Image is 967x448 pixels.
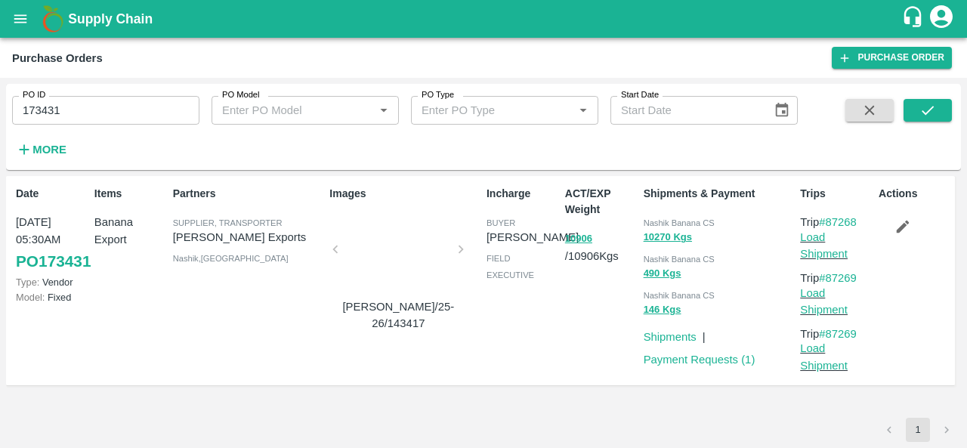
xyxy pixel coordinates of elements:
span: Nashik Banana CS [644,218,715,227]
p: [PERSON_NAME] Exports [173,229,324,246]
button: 10270 Kgs [644,229,692,246]
button: open drawer [3,2,38,36]
div: Purchase Orders [12,48,103,68]
span: field executive [487,254,534,280]
img: logo [38,4,68,34]
button: page 1 [906,418,930,442]
label: PO ID [23,89,45,101]
input: Enter PO Model [216,100,350,120]
p: Images [329,186,480,202]
div: account of current user [928,3,955,35]
button: 490 Kgs [644,265,681,283]
a: PO173431 [16,248,91,275]
a: Load Shipment [800,287,848,316]
input: Enter PO ID [12,96,199,125]
p: Banana Export [94,214,167,248]
a: Shipments [644,331,697,343]
input: Enter PO Type [416,100,549,120]
span: Type: [16,277,39,288]
button: 10906 [565,230,592,248]
label: Start Date [621,89,659,101]
b: Supply Chain [68,11,153,26]
a: Load Shipment [800,231,848,260]
div: customer-support [901,5,928,32]
button: Open [573,100,593,120]
input: Start Date [610,96,762,125]
p: / 10906 Kgs [565,230,638,264]
a: Load Shipment [800,342,848,371]
div: | [697,323,706,345]
p: Trip [800,214,873,230]
p: Shipments & Payment [644,186,795,202]
p: Vendor [16,275,88,289]
p: [PERSON_NAME] [487,229,579,246]
p: Fixed [16,290,88,304]
a: #87268 [819,216,857,228]
nav: pagination navigation [875,418,961,442]
span: Nashik Banana CS [644,255,715,264]
p: Trips [800,186,873,202]
p: Actions [879,186,951,202]
a: Payment Requests (1) [644,354,755,366]
span: buyer [487,218,515,227]
p: Items [94,186,167,202]
a: Purchase Order [832,47,952,69]
a: Supply Chain [68,8,901,29]
button: Open [374,100,394,120]
span: Nashik , [GEOGRAPHIC_DATA] [173,254,289,263]
a: #87269 [819,328,857,340]
span: Nashik Banana CS [644,291,715,300]
p: ACT/EXP Weight [565,186,638,218]
span: Supplier, Transporter [173,218,283,227]
label: PO Type [422,89,454,101]
p: [PERSON_NAME]/25-26/143417 [341,298,455,332]
strong: More [32,144,66,156]
p: Incharge [487,186,559,202]
p: [DATE] 05:30AM [16,214,88,248]
p: Trip [800,326,873,342]
button: More [12,137,70,162]
a: #87269 [819,272,857,284]
button: 146 Kgs [644,301,681,319]
p: Trip [800,270,873,286]
label: PO Model [222,89,260,101]
span: Model: [16,292,45,303]
p: Partners [173,186,324,202]
button: Choose date [768,96,796,125]
p: Date [16,186,88,202]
